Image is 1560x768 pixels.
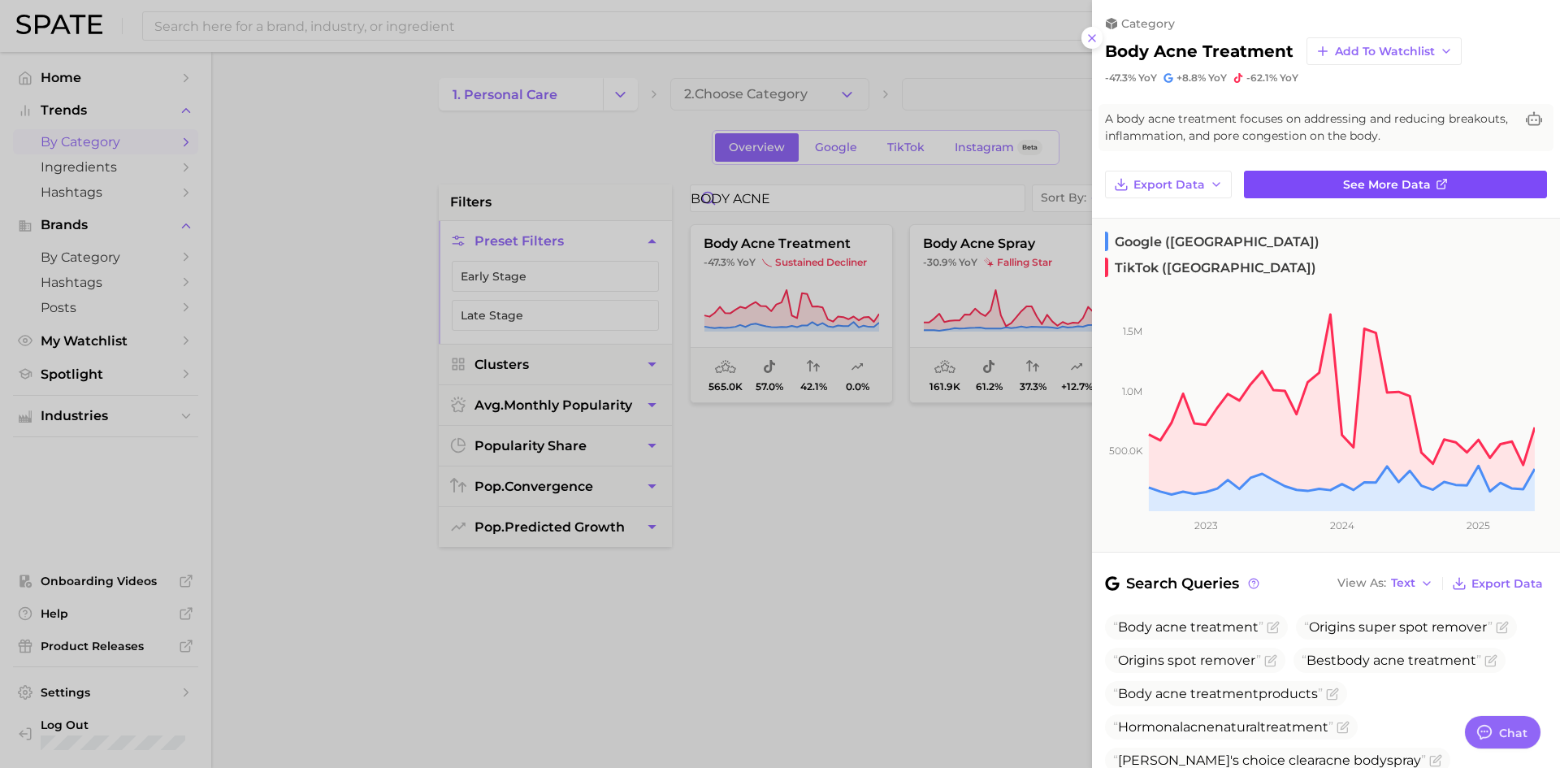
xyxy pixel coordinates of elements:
[1337,721,1350,734] button: Flag as miscategorized or irrelevant
[1194,519,1218,532] tspan: 2023
[1391,579,1415,588] span: Text
[1471,577,1543,591] span: Export Data
[1260,719,1328,735] span: treatment
[1105,41,1293,61] h2: body acne treatment
[1155,619,1187,635] span: acne
[1121,16,1175,31] span: category
[1105,171,1232,198] button: Export Data
[1176,72,1206,84] span: +8.8%
[1155,686,1187,701] span: acne
[1105,258,1316,277] span: TikTok ([GEOGRAPHIC_DATA])
[1118,686,1152,701] span: Body
[1337,653,1370,668] span: body
[1280,72,1298,85] span: YoY
[1105,111,1514,145] span: A body acne treatment focuses on addressing and reducing breakouts, inflammation, and pore conges...
[1133,178,1205,192] span: Export Data
[1113,753,1426,768] span: [PERSON_NAME]'s choice clear spray
[1267,621,1280,634] button: Flag as miscategorized or irrelevant
[1484,654,1497,667] button: Flag as miscategorized or irrelevant
[1302,653,1481,668] span: Best
[1208,72,1227,85] span: YoY
[1113,686,1323,701] span: products
[1138,72,1157,85] span: YoY
[1118,619,1152,635] span: Body
[1408,653,1476,668] span: treatment
[1183,719,1215,735] span: acne
[1319,753,1350,768] span: acne
[1326,688,1339,701] button: Flag as miscategorized or irrelevant
[1113,719,1333,735] span: Hormonal natural
[1113,653,1261,668] span: Origins spot remover
[1343,178,1431,192] span: See more data
[1105,572,1262,595] span: Search Queries
[1467,519,1490,532] tspan: 2025
[1306,37,1462,65] button: Add to Watchlist
[1246,72,1277,84] span: -62.1%
[1429,754,1442,767] button: Flag as miscategorized or irrelevant
[1496,621,1509,634] button: Flag as miscategorized or irrelevant
[1337,579,1386,588] span: View As
[1264,654,1277,667] button: Flag as miscategorized or irrelevant
[1373,653,1405,668] span: acne
[1190,686,1259,701] span: treatment
[1335,45,1435,59] span: Add to Watchlist
[1333,573,1437,594] button: View AsText
[1105,232,1319,251] span: Google ([GEOGRAPHIC_DATA])
[1304,619,1493,635] span: Origins super spot remover
[1448,572,1547,595] button: Export Data
[1190,619,1259,635] span: treatment
[1105,72,1136,84] span: -47.3%
[1354,753,1387,768] span: body
[1244,171,1547,198] a: See more data
[1330,519,1354,532] tspan: 2024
